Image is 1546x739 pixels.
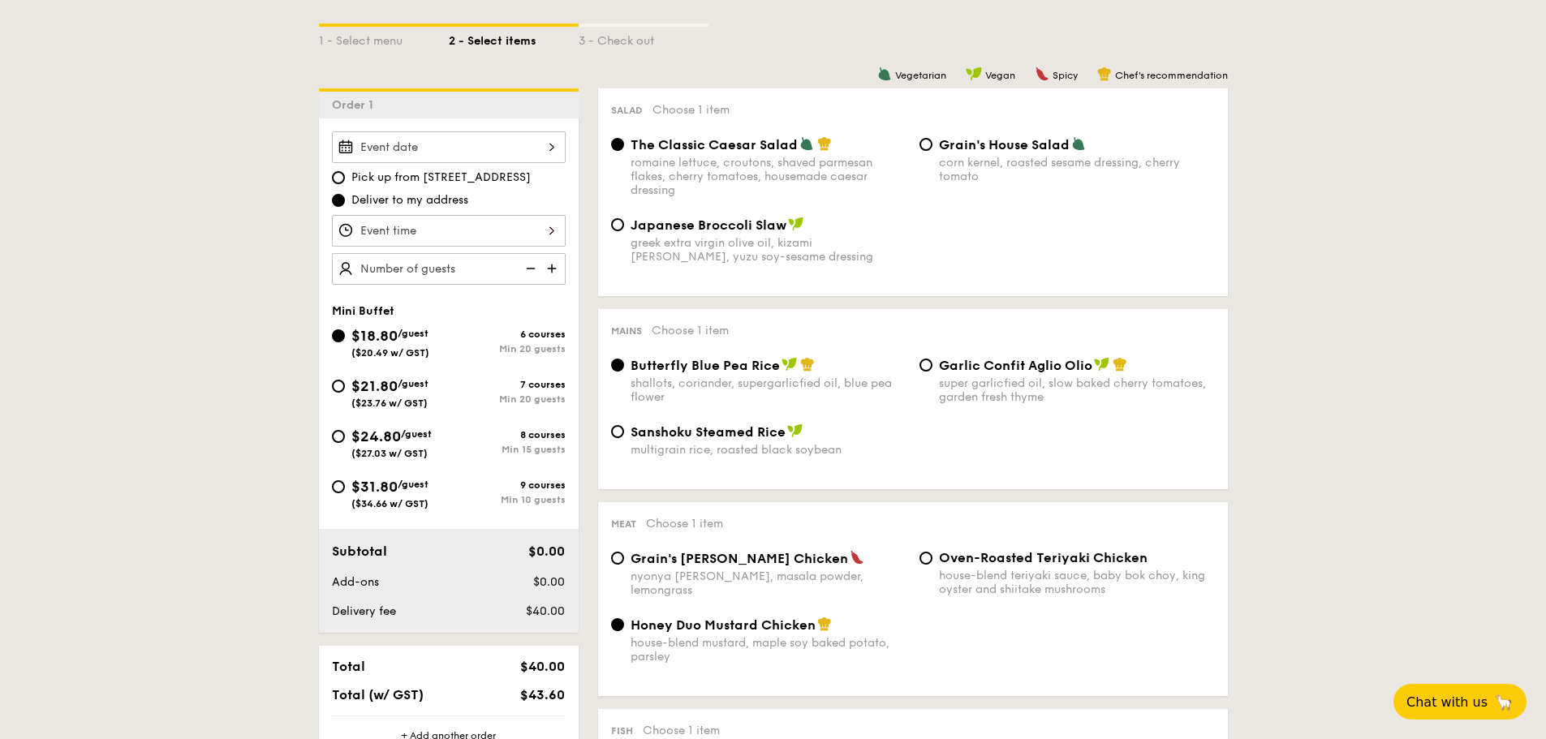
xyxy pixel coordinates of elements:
div: 1 - Select menu [319,27,449,49]
div: 6 courses [449,329,566,340]
span: ($27.03 w/ GST) [351,448,428,459]
div: Min 20 guests [449,343,566,354]
img: icon-chef-hat.a58ddaea.svg [1113,357,1127,372]
img: icon-vegetarian.fe4039eb.svg [799,136,814,151]
div: multigrain rice, roasted black soybean [631,443,906,457]
img: icon-vegan.f8ff3823.svg [788,217,804,231]
div: corn kernel, roasted sesame dressing, cherry tomato [939,156,1215,183]
div: Min 20 guests [449,393,566,405]
span: Vegetarian [895,70,946,81]
span: Sanshoku Steamed Rice [631,424,786,440]
span: ($23.76 w/ GST) [351,397,428,409]
input: Number of guests [332,253,566,285]
img: icon-vegetarian.fe4039eb.svg [1071,136,1086,151]
span: Subtotal [332,544,387,559]
span: $0.00 [528,544,565,559]
span: The Classic Caesar Salad [631,137,798,153]
span: Mini Buffet [332,304,394,318]
img: icon-spicy.37a8142b.svg [850,550,864,565]
img: icon-vegan.f8ff3823.svg [1094,357,1110,372]
span: Chat with us [1406,694,1488,710]
span: $18.80 [351,327,398,345]
span: ($34.66 w/ GST) [351,498,428,509]
div: house-blend mustard, maple soy baked potato, parsley [631,636,906,664]
span: Butterfly Blue Pea Rice [631,358,780,373]
img: icon-vegan.f8ff3823.svg [966,67,982,81]
input: Grain's House Saladcorn kernel, roasted sesame dressing, cherry tomato [919,138,932,151]
span: /guest [401,428,432,440]
img: icon-vegan.f8ff3823.svg [787,423,803,438]
img: icon-chef-hat.a58ddaea.svg [1097,67,1112,81]
span: $24.80 [351,428,401,445]
span: ($20.49 w/ GST) [351,347,429,359]
div: 8 courses [449,429,566,440]
span: Choose 1 item [652,324,729,337]
div: Min 15 guests [449,444,566,455]
img: icon-chef-hat.a58ddaea.svg [800,357,815,372]
span: /guest [398,328,428,339]
div: romaine lettuce, croutons, shaved parmesan flakes, cherry tomatoes, housemade caesar dressing [631,156,906,197]
span: Garlic Confit Aglio Olio [939,358,1092,373]
span: Fish [611,725,633,737]
input: Deliver to my address [332,194,345,207]
div: 2 - Select items [449,27,579,49]
span: Meat [611,518,636,530]
span: 🦙 [1494,693,1514,711]
input: Event date [332,131,566,163]
div: house-blend teriyaki sauce, baby bok choy, king oyster and shiitake mushrooms [939,569,1215,596]
img: icon-reduce.1d2dbef1.svg [517,253,541,284]
span: $21.80 [351,377,398,395]
input: Butterfly Blue Pea Riceshallots, coriander, supergarlicfied oil, blue pea flower [611,359,624,372]
span: Order 1 [332,98,380,112]
input: Event time [332,215,566,247]
button: Chat with us🦙 [1393,684,1527,720]
input: $24.80/guest($27.03 w/ GST)8 coursesMin 15 guests [332,430,345,443]
span: Total (w/ GST) [332,687,424,702]
span: Pick up from [STREET_ADDRESS] [351,170,531,186]
img: icon-spicy.37a8142b.svg [1035,67,1049,81]
span: Vegan [985,70,1015,81]
span: Add-ons [332,575,379,589]
span: $31.80 [351,478,398,496]
img: icon-vegetarian.fe4039eb.svg [877,67,892,81]
input: Garlic Confit Aglio Oliosuper garlicfied oil, slow baked cherry tomatoes, garden fresh thyme [919,359,932,372]
span: Chef's recommendation [1115,70,1228,81]
span: Delivery fee [332,604,396,618]
div: super garlicfied oil, slow baked cherry tomatoes, garden fresh thyme [939,376,1215,404]
span: Mains [611,325,642,337]
span: $40.00 [520,659,565,674]
div: Min 10 guests [449,494,566,505]
div: 3 - Check out [579,27,708,49]
span: Total [332,659,365,674]
input: Oven-Roasted Teriyaki Chickenhouse-blend teriyaki sauce, baby bok choy, king oyster and shiitake ... [919,552,932,565]
input: The Classic Caesar Saladromaine lettuce, croutons, shaved parmesan flakes, cherry tomatoes, house... [611,138,624,151]
input: $31.80/guest($34.66 w/ GST)9 coursesMin 10 guests [332,480,345,493]
div: shallots, coriander, supergarlicfied oil, blue pea flower [631,376,906,404]
span: Choose 1 item [643,724,720,737]
input: $18.80/guest($20.49 w/ GST)6 coursesMin 20 guests [332,329,345,342]
input: Pick up from [STREET_ADDRESS] [332,171,345,184]
span: Grain's House Salad [939,137,1070,153]
span: /guest [398,479,428,490]
div: 9 courses [449,479,566,491]
span: Choose 1 item [652,103,730,117]
input: Grain's [PERSON_NAME] Chickennyonya [PERSON_NAME], masala powder, lemongrass [611,552,624,565]
span: Spicy [1053,70,1078,81]
span: Honey Duo Mustard Chicken [631,617,816,633]
input: $21.80/guest($23.76 w/ GST)7 coursesMin 20 guests [332,380,345,393]
input: Sanshoku Steamed Ricemultigrain rice, roasted black soybean [611,425,624,438]
div: nyonya [PERSON_NAME], masala powder, lemongrass [631,569,906,597]
span: Salad [611,105,643,116]
span: $0.00 [533,575,565,589]
span: Choose 1 item [646,517,723,531]
span: $40.00 [526,604,565,618]
img: icon-vegan.f8ff3823.svg [782,357,798,372]
input: Japanese Broccoli Slawgreek extra virgin olive oil, kizami [PERSON_NAME], yuzu soy-sesame dressing [611,218,624,231]
input: Honey Duo Mustard Chickenhouse-blend mustard, maple soy baked potato, parsley [611,618,624,631]
span: Oven-Roasted Teriyaki Chicken [939,550,1148,565]
span: /guest [398,378,428,389]
img: icon-chef-hat.a58ddaea.svg [817,617,832,631]
img: icon-add.58712e84.svg [541,253,566,284]
div: greek extra virgin olive oil, kizami [PERSON_NAME], yuzu soy-sesame dressing [631,236,906,264]
span: Japanese Broccoli Slaw [631,217,786,233]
